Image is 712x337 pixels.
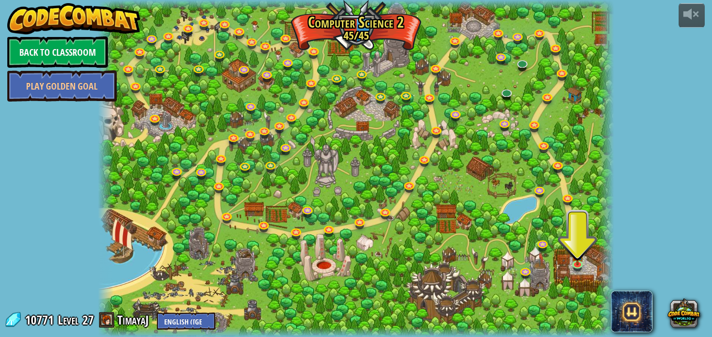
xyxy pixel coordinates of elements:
a: Back to Classroom [7,36,108,68]
span: Level [58,311,79,329]
img: CodeCombat - Learn how to code by playing a game [7,3,141,34]
button: Adjust volume [679,3,705,28]
img: level-banner-multiplayer.png [571,241,583,265]
span: 10771 [25,311,57,328]
span: 27 [82,311,94,328]
a: Play Golden Goal [7,70,117,102]
a: TimayaJ [117,311,152,328]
